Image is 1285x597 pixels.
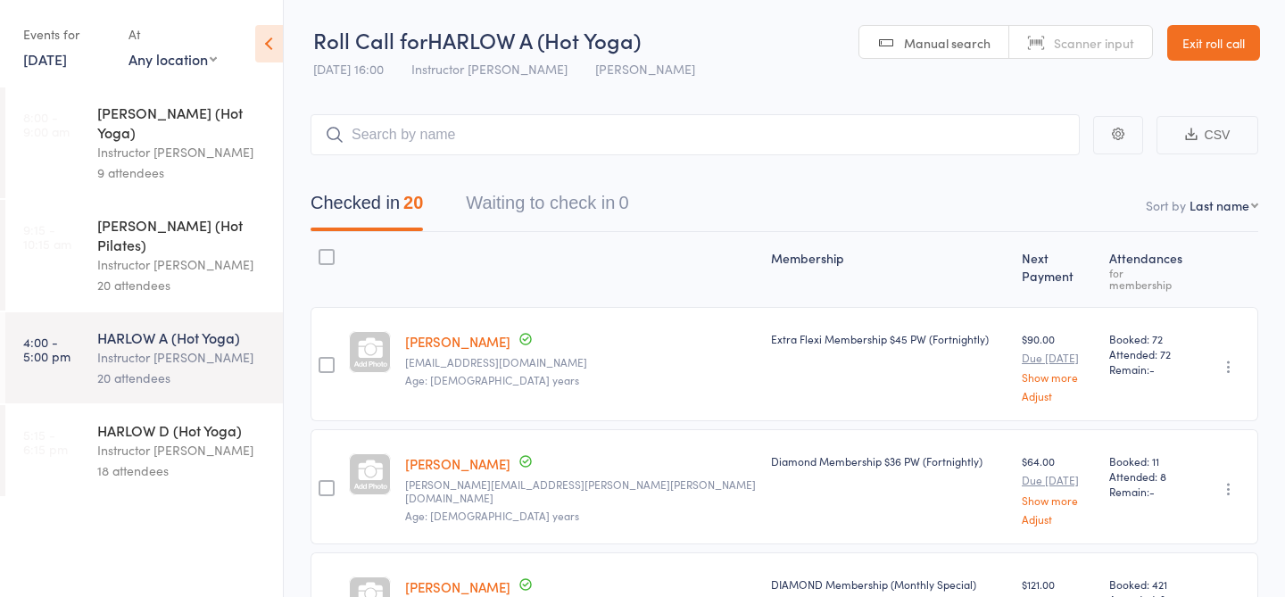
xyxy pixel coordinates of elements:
a: Exit roll call [1167,25,1260,61]
a: [PERSON_NAME] [405,332,510,351]
div: Last name [1190,196,1249,214]
a: 4:00 -5:00 pmHARLOW A (Hot Yoga)Instructor [PERSON_NAME]20 attendees [5,312,283,403]
div: At [128,20,217,49]
span: Roll Call for [313,25,427,54]
span: [PERSON_NAME] [595,60,695,78]
div: 18 attendees [97,460,268,481]
div: Any location [128,49,217,69]
time: 8:00 - 9:00 am [23,110,70,138]
span: Remain: [1109,484,1186,499]
div: Diamond Membership $36 PW (Fortnightly) [771,453,1007,468]
small: oliviamibrandle@gmail.com [405,356,757,369]
a: 9:15 -10:15 am[PERSON_NAME] (Hot Pilates)Instructor [PERSON_NAME]20 attendees [5,200,283,311]
span: Scanner input [1054,34,1134,52]
span: Manual search [904,34,991,52]
span: - [1149,484,1155,499]
div: DIAMOND Membership (Monthly Special) [771,576,1007,592]
a: [PERSON_NAME] [405,454,510,473]
span: Remain: [1109,361,1186,377]
a: Adjust [1022,513,1095,525]
div: 20 attendees [97,368,268,388]
div: $90.00 [1022,331,1095,402]
div: HARLOW A (Hot Yoga) [97,328,268,347]
span: Attended: 72 [1109,346,1186,361]
span: - [1149,361,1155,377]
span: HARLOW A (Hot Yoga) [427,25,641,54]
button: CSV [1156,116,1258,154]
span: Age: [DEMOGRAPHIC_DATA] years [405,508,579,523]
div: 0 [618,193,628,212]
a: 8:00 -9:00 am[PERSON_NAME] (Hot Yoga)Instructor [PERSON_NAME]9 attendees [5,87,283,198]
div: 20 [403,193,423,212]
span: Booked: 72 [1109,331,1186,346]
div: Extra Flexi Membership $45 PW (Fortnightly) [771,331,1007,346]
div: Atten­dances [1102,240,1193,299]
div: 9 attendees [97,162,268,183]
div: for membership [1109,267,1186,290]
small: Due [DATE] [1022,474,1095,486]
div: [PERSON_NAME] (Hot Yoga) [97,103,268,142]
div: HARLOW D (Hot Yoga) [97,420,268,440]
div: Instructor [PERSON_NAME] [97,347,268,368]
label: Sort by [1146,196,1186,214]
div: Instructor [PERSON_NAME] [97,254,268,275]
button: Checked in20 [311,184,423,231]
a: [DATE] [23,49,67,69]
input: Search by name [311,114,1080,155]
span: [DATE] 16:00 [313,60,384,78]
span: Booked: 421 [1109,576,1186,592]
div: Instructor [PERSON_NAME] [97,142,268,162]
time: 9:15 - 10:15 am [23,222,71,251]
button: Waiting to check in0 [466,184,628,231]
span: Instructor [PERSON_NAME] [411,60,568,78]
div: $64.00 [1022,453,1095,524]
time: 4:00 - 5:00 pm [23,335,70,363]
div: Next Payment [1015,240,1102,299]
div: Events for [23,20,111,49]
a: Show more [1022,371,1095,383]
small: Due [DATE] [1022,352,1095,364]
div: 20 attendees [97,275,268,295]
span: Age: [DEMOGRAPHIC_DATA] years [405,372,579,387]
span: Attended: 8 [1109,468,1186,484]
div: Membership [764,240,1015,299]
a: Adjust [1022,390,1095,402]
a: [PERSON_NAME] [405,577,510,596]
div: [PERSON_NAME] (Hot Pilates) [97,215,268,254]
div: Instructor [PERSON_NAME] [97,440,268,460]
small: micaela.louise.byron@gmail.com [405,478,757,504]
a: 5:15 -6:15 pmHARLOW D (Hot Yoga)Instructor [PERSON_NAME]18 attendees [5,405,283,496]
time: 5:15 - 6:15 pm [23,427,68,456]
span: Booked: 11 [1109,453,1186,468]
a: Show more [1022,494,1095,506]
